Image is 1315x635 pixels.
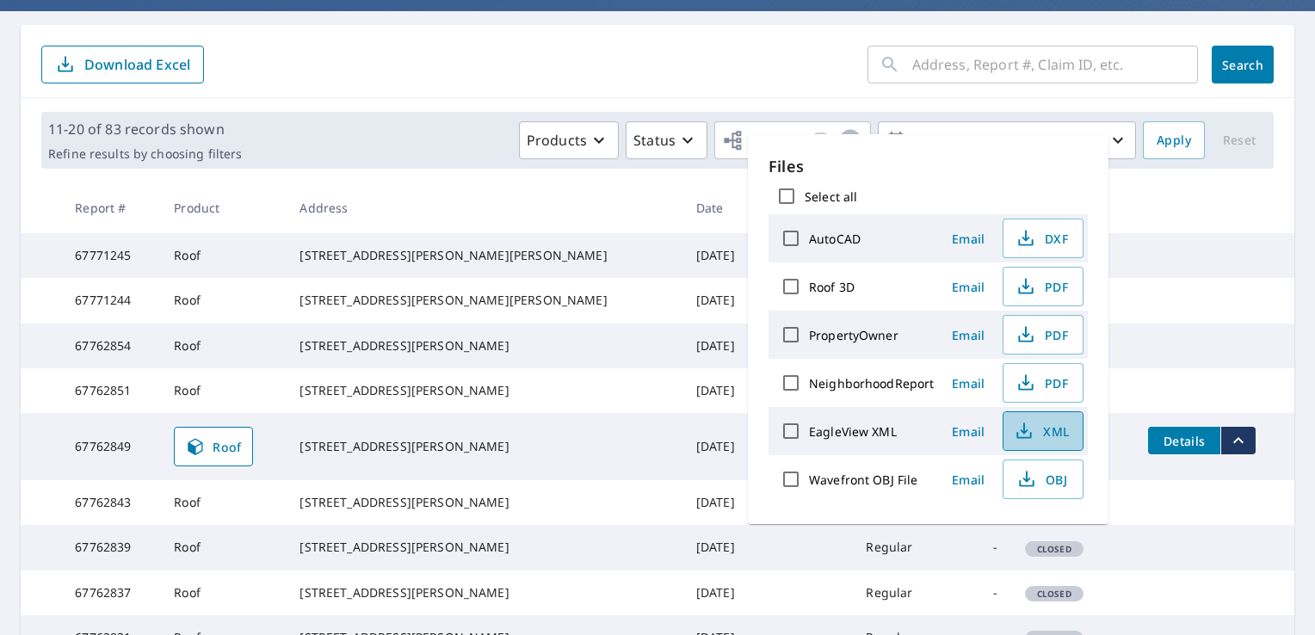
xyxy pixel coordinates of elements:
[682,413,761,480] td: [DATE]
[805,188,857,205] label: Select all
[906,126,1108,156] p: Last year
[299,438,668,455] div: [STREET_ADDRESS][PERSON_NAME]
[1143,121,1205,159] button: Apply
[1003,219,1083,258] button: DXF
[948,472,989,488] span: Email
[941,570,1010,615] td: -
[626,121,707,159] button: Status
[941,466,996,493] button: Email
[809,375,934,391] label: NeighborhoodReport
[299,292,668,309] div: [STREET_ADDRESS][PERSON_NAME][PERSON_NAME]
[1014,276,1069,297] span: PDF
[185,436,242,457] span: Roof
[1003,363,1083,403] button: PDF
[61,182,160,233] th: Report #
[948,327,989,343] span: Email
[61,324,160,368] td: 67762854
[174,427,253,466] a: Roof
[682,570,761,615] td: [DATE]
[41,46,204,83] button: Download Excel
[160,324,286,368] td: Roof
[682,182,761,233] th: Date
[160,278,286,323] td: Roof
[61,278,160,323] td: 67771244
[941,322,996,348] button: Email
[809,423,897,440] label: EagleView XML
[299,494,668,511] div: [STREET_ADDRESS][PERSON_NAME]
[948,231,989,247] span: Email
[48,146,242,162] p: Refine results by choosing filters
[299,337,668,354] div: [STREET_ADDRESS][PERSON_NAME]
[160,525,286,570] td: Roof
[682,324,761,368] td: [DATE]
[299,382,668,399] div: [STREET_ADDRESS][PERSON_NAME]
[809,231,861,247] label: AutoCAD
[61,570,160,615] td: 67762837
[682,525,761,570] td: [DATE]
[61,525,160,570] td: 67762839
[941,525,1010,570] td: -
[912,40,1198,89] input: Address, Report #, Claim ID, etc.
[84,55,190,74] p: Download Excel
[1003,315,1083,354] button: PDF
[941,225,996,252] button: Email
[1014,228,1069,249] span: DXF
[1157,130,1191,151] span: Apply
[682,480,761,525] td: [DATE]
[299,584,668,601] div: [STREET_ADDRESS][PERSON_NAME]
[527,130,587,151] p: Products
[682,233,761,278] td: [DATE]
[48,119,242,139] p: 11-20 of 83 records shown
[1027,543,1082,555] span: Closed
[299,247,668,264] div: [STREET_ADDRESS][PERSON_NAME][PERSON_NAME]
[714,121,871,159] button: Orgs1
[1014,469,1069,490] span: OBJ
[1003,411,1083,451] button: XML
[61,413,160,480] td: 67762849
[160,182,286,233] th: Product
[948,423,989,440] span: Email
[160,368,286,413] td: Roof
[852,570,941,615] td: Regular
[1212,46,1274,83] button: Search
[61,368,160,413] td: 67762851
[948,279,989,295] span: Email
[809,327,898,343] label: PropertyOwner
[809,472,917,488] label: Wavefront OBJ File
[1003,459,1083,499] button: OBJ
[160,480,286,525] td: Roof
[682,368,761,413] td: [DATE]
[948,375,989,391] span: Email
[809,279,855,295] label: Roof 3D
[852,525,941,570] td: Regular
[1003,267,1083,306] button: PDF
[1225,57,1260,73] span: Search
[1027,588,1082,600] span: Closed
[160,233,286,278] td: Roof
[941,370,996,397] button: Email
[941,418,996,445] button: Email
[299,539,668,556] div: [STREET_ADDRESS][PERSON_NAME]
[1014,373,1069,393] span: PDF
[682,278,761,323] td: [DATE]
[769,155,1088,178] p: Files
[1148,427,1220,454] button: detailsBtn-67762849
[1014,421,1069,441] span: XML
[941,274,996,300] button: Email
[1220,427,1256,454] button: filesDropdownBtn-67762849
[61,480,160,525] td: 67762843
[61,233,160,278] td: 67771245
[286,182,682,233] th: Address
[1158,433,1210,449] span: Details
[722,130,780,151] span: Orgs
[519,121,619,159] button: Products
[1014,324,1069,345] span: PDF
[878,121,1136,159] button: Last year
[633,130,676,151] p: Status
[160,570,286,615] td: Roof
